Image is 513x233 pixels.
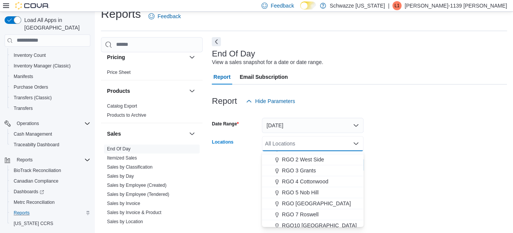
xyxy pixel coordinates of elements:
button: Transfers (Classic) [8,92,93,103]
span: BioTrack Reconciliation [14,167,61,174]
a: Sales by Classification [107,164,153,170]
span: Price Sheet [107,69,131,75]
button: Transfers [8,103,93,114]
h3: Pricing [107,53,125,61]
a: Inventory Count [11,51,49,60]
span: Products to Archive [107,112,146,118]
span: Dashboards [11,187,90,196]
div: Products [101,102,203,123]
a: Dashboards [8,186,93,197]
a: Catalog Export [107,103,137,109]
a: Transfers [11,104,36,113]
span: Purchase Orders [14,84,48,90]
span: Washington CCRS [11,219,90,228]
span: Manifests [14,73,33,80]
span: Canadian Compliance [14,178,58,184]
span: Reports [11,208,90,217]
a: [US_STATE] CCRS [11,219,56,228]
h3: Sales [107,130,121,138]
button: Inventory Manager (Classic) [8,61,93,71]
button: [DATE] [262,118,364,133]
a: Sales by Invoice [107,201,140,206]
p: [PERSON_NAME]-1139 [PERSON_NAME] [404,1,507,10]
button: Close list of options [353,141,359,147]
button: Cash Management [8,129,93,139]
img: Cova [15,2,49,9]
button: Reports [2,155,93,165]
button: Operations [14,119,42,128]
a: Transfers (Classic) [11,93,55,102]
span: Sales by Invoice & Product [107,210,161,216]
span: Sales by Employee (Tendered) [107,191,169,197]
span: Inventory Count [11,51,90,60]
span: Reports [14,210,30,216]
span: L1 [394,1,399,10]
p: Schwazze [US_STATE] [330,1,385,10]
button: Pricing [187,53,197,62]
button: Products [187,86,197,95]
button: Manifests [8,71,93,82]
button: Traceabilty Dashboard [8,139,93,150]
span: Operations [17,120,39,127]
h3: Report [212,97,237,106]
span: Cash Management [11,130,90,139]
a: Canadian Compliance [11,177,61,186]
span: Metrc Reconciliation [11,198,90,207]
span: Report [213,69,230,84]
a: Products to Archive [107,113,146,118]
p: | [388,1,389,10]
span: Sales by Day [107,173,134,179]
div: Pricing [101,68,203,80]
span: Feedback [271,2,294,9]
input: Dark Mode [300,2,316,9]
a: Sales by Employee (Created) [107,183,167,188]
button: Sales [107,130,186,138]
span: Transfers [11,104,90,113]
span: Purchase Orders [11,83,90,92]
a: End Of Day [107,146,131,152]
a: Inventory Manager (Classic) [11,61,74,70]
a: Traceabilty Dashboard [11,140,62,149]
a: Manifests [11,72,36,81]
label: Date Range [212,121,239,127]
a: Purchase Orders [11,83,51,92]
a: Reports [11,208,33,217]
button: [US_STATE] CCRS [8,218,93,229]
a: Sales by Employee (Tendered) [107,192,169,197]
div: View a sales snapshot for a date or date range. [212,58,323,66]
a: Sales by Day [107,174,134,179]
span: Traceabilty Dashboard [11,140,90,149]
button: Hide Parameters [243,94,298,109]
button: Reports [8,208,93,218]
a: Sales by Location [107,219,143,224]
span: Feedback [157,13,181,20]
button: Pricing [107,53,186,61]
a: Price Sheet [107,70,131,75]
a: Dashboards [11,187,47,196]
span: Catalog Export [107,103,137,109]
span: Reports [17,157,33,163]
button: Products [107,87,186,95]
a: BioTrack Reconciliation [11,166,64,175]
h3: Products [107,87,130,95]
span: Cash Management [14,131,52,137]
button: Next [212,37,221,46]
button: Sales [187,129,197,138]
span: Inventory Count [14,52,46,58]
span: Inventory Manager (Classic) [11,61,90,70]
a: Itemized Sales [107,155,137,161]
span: Traceabilty Dashboard [14,142,59,148]
span: Dashboards [14,189,44,195]
button: Metrc Reconciliation [8,197,93,208]
span: Sales by Employee (Created) [107,182,167,188]
span: Operations [14,119,90,128]
span: [US_STATE] CCRS [14,220,53,227]
span: Inventory Manager (Classic) [14,63,71,69]
h1: Reports [101,6,141,22]
span: Metrc Reconciliation [14,199,55,205]
span: Transfers (Classic) [11,93,90,102]
button: Reports [14,155,36,164]
span: Sales by Classification [107,164,153,170]
span: Canadian Compliance [11,177,90,186]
